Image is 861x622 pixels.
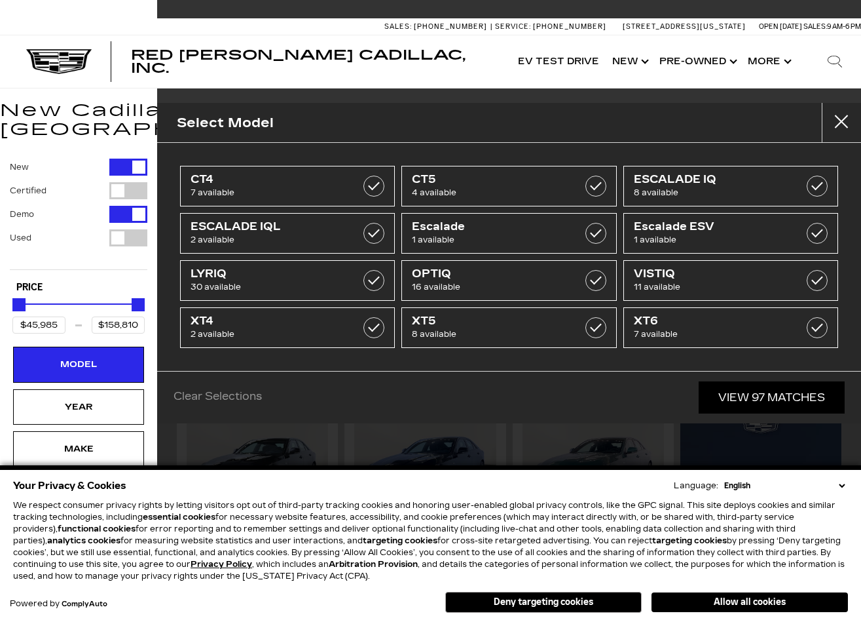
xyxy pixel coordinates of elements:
span: Your Privacy & Cookies [13,476,126,495]
a: EV Test Drive [511,35,606,88]
a: [STREET_ADDRESS][US_STATE] [623,22,746,31]
button: More [741,35,796,88]
a: ESCALADE IQ8 available [623,166,838,206]
h2: Select Model [177,112,274,134]
a: LYRIQ30 available [180,260,395,301]
span: 8 available [634,186,799,199]
span: 2 available [191,233,356,246]
a: XT67 available [623,307,838,348]
span: 30 available [191,281,356,294]
span: 8 available [412,328,577,341]
span: VISTIQ [634,267,799,281]
strong: analytics cookies [47,536,120,545]
span: 16 available [412,281,577,294]
span: CT4 [191,173,356,186]
span: 11 available [634,281,799,294]
a: Sales: [PHONE_NUMBER] [384,23,490,30]
strong: essential cookies [143,513,215,522]
div: ModelModel [13,347,144,382]
div: MakeMake [13,431,144,467]
span: 4 available [412,186,577,199]
label: Demo [10,208,34,221]
span: XT6 [634,315,799,328]
div: Minimum Price [12,298,26,311]
span: ESCALADE IQL [191,220,356,233]
a: ESCALADE IQL2 available [180,213,395,254]
div: Model [46,357,111,372]
span: XT5 [412,315,577,328]
p: We respect consumer privacy rights by letting visitors opt out of third-party tracking cookies an... [13,499,848,582]
span: Escalade [412,220,577,233]
label: Certified [10,184,46,197]
button: Deny targeting cookies [445,592,642,613]
div: Filter by Vehicle Type [10,159,147,269]
a: CT47 available [180,166,395,206]
div: Make [46,442,111,456]
div: Language: [674,482,718,490]
div: YearYear [13,389,144,425]
a: XT42 available [180,307,395,348]
a: VISTIQ11 available [623,260,838,301]
select: Language Select [721,480,848,492]
label: Used [10,231,31,244]
a: OPTIQ16 available [401,260,616,301]
strong: functional cookies [58,524,136,534]
span: [PHONE_NUMBER] [414,22,487,31]
span: Red [PERSON_NAME] Cadillac, Inc. [131,47,466,76]
span: Open [DATE] [759,22,802,31]
img: Cadillac Dark Logo with Cadillac White Text [26,49,92,74]
a: Escalade1 available [401,213,616,254]
a: ComplyAuto [62,600,107,608]
a: New [606,35,653,88]
span: 7 available [191,186,356,199]
strong: targeting cookies [652,536,727,545]
a: View 97 Matches [699,381,845,414]
span: Sales: [384,22,412,31]
span: 1 available [634,233,799,246]
label: New [10,161,29,174]
strong: Arbitration Provision [329,560,418,569]
span: 9 AM-6 PM [827,22,861,31]
span: Service: [495,22,531,31]
span: XT4 [191,315,356,328]
span: 2 available [191,328,356,341]
span: LYRIQ [191,267,356,281]
h5: Price [16,282,141,294]
strong: targeting cookies [363,536,437,545]
span: Escalade ESV [634,220,799,233]
input: Maximum [92,317,145,334]
span: ESCALADE IQ [634,173,799,186]
span: OPTIQ [412,267,577,281]
a: CT54 available [401,166,616,206]
button: Allow all cookies [651,593,848,612]
div: Maximum Price [132,298,145,311]
span: 7 available [634,328,799,341]
div: Year [46,400,111,414]
a: Escalade ESV1 available [623,213,838,254]
span: Sales: [803,22,827,31]
span: 1 available [412,233,577,246]
span: CT5 [412,173,577,186]
a: Service: [PHONE_NUMBER] [490,23,610,30]
div: Price [12,294,145,334]
button: close [822,103,861,142]
a: XT58 available [401,307,616,348]
a: Pre-Owned [653,35,741,88]
span: [PHONE_NUMBER] [533,22,606,31]
a: Privacy Policy [191,560,252,569]
a: Red [PERSON_NAME] Cadillac, Inc. [131,49,498,75]
div: Powered by [10,600,107,608]
a: Clear Selections [174,390,262,406]
input: Minimum [12,317,65,334]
